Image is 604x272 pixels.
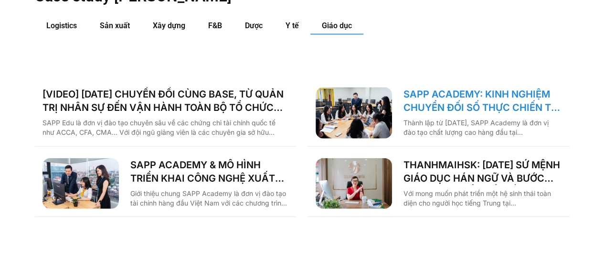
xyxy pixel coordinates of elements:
[42,87,289,114] a: [VIDEO] [DATE] CHUYỂN ĐỔI CÙNG BASE, TỪ QUẢN TRỊ NHÂN SỰ ĐẾN VẬN HÀNH TOÀN BỘ TỔ CHỨC TẠI [GEOGRA...
[100,21,130,30] span: Sản xuất
[322,21,352,30] span: Giáo dục
[316,158,392,209] img: Thanh Mai HSK chuyển đổi số cùng base
[403,158,562,185] a: THANHMAIHSK: [DATE] SỨ MỆNH GIÁO DỤC HÁN NGỮ VÀ BƯỚC NGOẶT CHUYỂN ĐỔI SỐ
[286,21,299,30] span: Y tế
[35,17,570,217] div: Các tab. Mở mục bằng phím Enter hoặc Space, đóng bằng phím Esc và di chuyển bằng các phím mũi tên.
[208,21,222,30] span: F&B
[46,21,77,30] span: Logistics
[403,118,562,137] p: Thành lập từ [DATE], SAPP Academy là đơn vị đào tạo chất lượng cao hàng đầu tại [GEOGRAPHIC_DATA]...
[42,118,289,137] p: SAPP Edu là đơn vị đào tạo chuyên sâu về các chứng chỉ tài chính quốc tế như ACCA, CFA, CMA… Với ...
[130,158,289,185] a: SAPP ACADEMY & MÔ HÌNH TRIỂN KHAI CÔNG NGHỆ XUẤT PHÁT TỪ TƯ DUY QUẢN TRỊ
[403,87,562,114] a: SAPP ACADEMY: KINH NGHIỆM CHUYỂN ĐỐI SỐ THỰC CHIẾN TỪ TƯ DUY QUẢN TRỊ VỮNG
[153,21,185,30] span: Xây dựng
[245,21,263,30] span: Dược
[403,189,562,208] p: Với mong muốn phát triển một hệ sinh thái toàn diện cho người học tiếng Trung tại [GEOGRAPHIC_DAT...
[130,189,289,208] p: Giới thiệu chung SAPP Academy là đơn vị đào tạo tài chính hàng đầu Việt Nam với các chương trình ...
